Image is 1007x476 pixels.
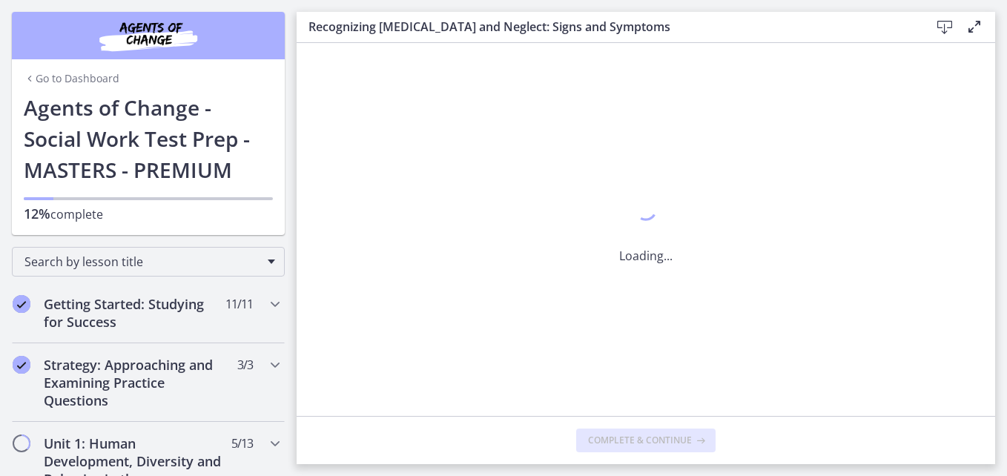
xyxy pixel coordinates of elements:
[24,71,119,86] a: Go to Dashboard
[237,356,253,374] span: 3 / 3
[576,429,716,452] button: Complete & continue
[308,18,906,36] h3: Recognizing [MEDICAL_DATA] and Neglect: Signs and Symptoms
[13,356,30,374] i: Completed
[12,247,285,277] div: Search by lesson title
[24,205,50,222] span: 12%
[59,18,237,53] img: Agents of Change Social Work Test Prep
[588,434,692,446] span: Complete & continue
[44,295,225,331] h2: Getting Started: Studying for Success
[231,434,253,452] span: 5 / 13
[44,356,225,409] h2: Strategy: Approaching and Examining Practice Questions
[619,195,673,229] div: 1
[619,247,673,265] p: Loading...
[13,295,30,313] i: Completed
[24,205,273,223] p: complete
[225,295,253,313] span: 11 / 11
[24,92,273,185] h1: Agents of Change - Social Work Test Prep - MASTERS - PREMIUM
[24,254,260,270] span: Search by lesson title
